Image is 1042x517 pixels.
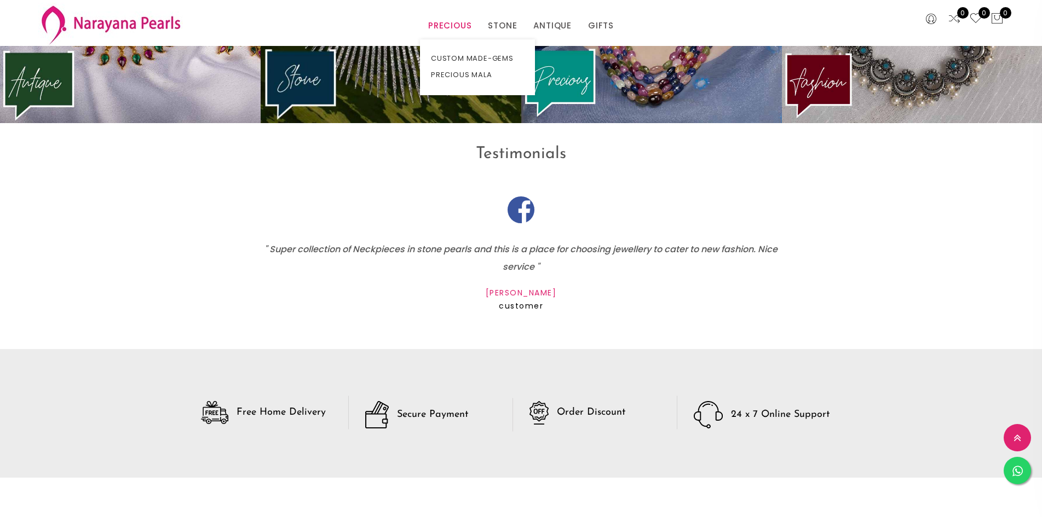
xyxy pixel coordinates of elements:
h5: [PERSON_NAME] [256,288,787,298]
a: 0 [948,12,961,26]
h5: Free Home Delivery [237,408,326,417]
a: GIFTS [588,18,614,34]
span: customer [499,300,543,311]
span: 0 [957,7,969,19]
span: 0 [978,7,990,19]
img: fb.png [508,196,534,223]
button: 0 [991,12,1004,26]
p: " Super collection of Neckpieces in stone pearls and this is a place for choosing jewellery to ca... [256,241,787,276]
a: PRECIOUS [428,18,471,34]
a: STONE [488,18,517,34]
a: CUSTOM MADE-GEMS [431,50,524,67]
a: ANTIQUE [533,18,572,34]
a: 0 [969,12,982,26]
h5: 24 x 7 Online Support [731,410,830,420]
span: 0 [1000,7,1011,19]
a: PRECIOUS MALA [431,67,524,83]
h5: Order Discount [557,408,625,417]
h5: Secure Payment [397,410,468,420]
